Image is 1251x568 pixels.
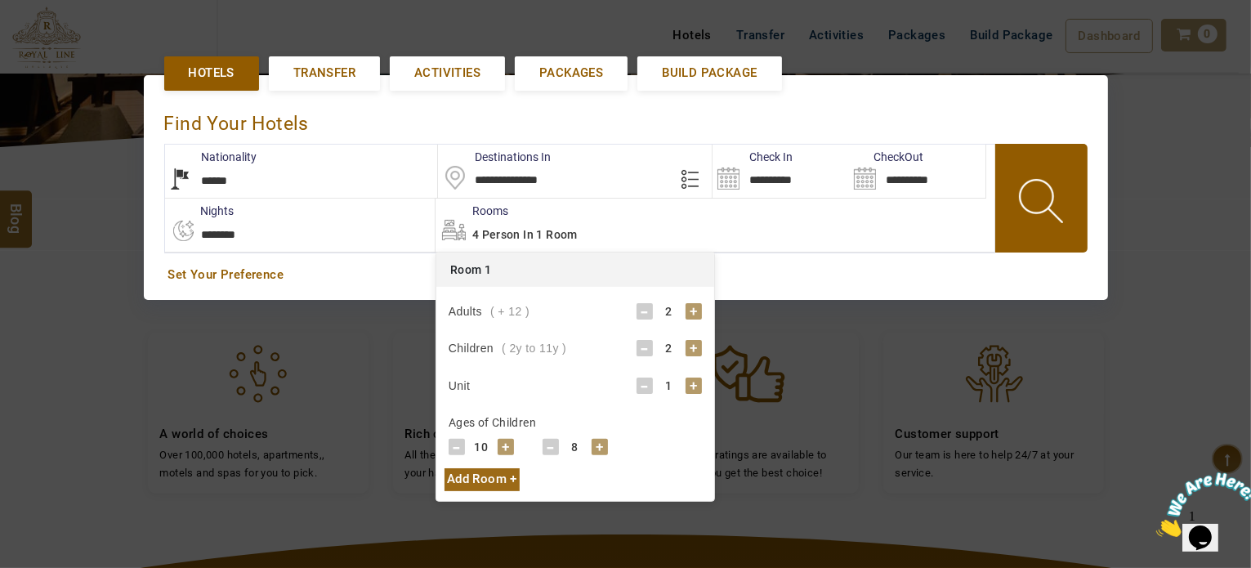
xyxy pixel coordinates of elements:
div: 8 [559,439,592,455]
a: Transfer [269,56,380,90]
span: ( + 12 ) [490,305,529,318]
label: nights [164,203,235,219]
span: Hotels [189,65,235,82]
div: - [449,439,465,455]
label: Check In [713,149,793,165]
div: Add Room + [445,468,520,490]
span: Packages [539,65,603,82]
span: 4 Person in 1 Room [472,228,578,241]
div: 2 [653,303,686,320]
input: Search [713,145,849,198]
div: - [637,340,653,356]
div: Ages of Children [449,414,702,431]
div: Children [449,340,566,356]
div: - [543,439,559,455]
iframe: chat widget [1150,466,1251,543]
input: Search [849,145,985,198]
span: Room 1 [450,263,491,276]
div: 2 [653,340,686,356]
div: + [686,340,702,356]
div: + [592,439,608,455]
img: Chat attention grabber [7,7,108,71]
div: Adults [449,303,529,320]
label: CheckOut [849,149,923,165]
span: Build Package [662,65,757,82]
div: Unit [449,378,479,394]
div: + [498,439,514,455]
label: Rooms [436,203,508,219]
span: 1 [7,7,13,20]
div: 1 [653,378,686,394]
div: + [686,303,702,320]
label: Nationality [165,149,257,165]
span: Transfer [293,65,355,82]
a: Activities [390,56,505,90]
a: Hotels [164,56,259,90]
label: Destinations In [438,149,551,165]
span: Activities [414,65,480,82]
a: Build Package [637,56,781,90]
div: - [637,303,653,320]
a: Packages [515,56,628,90]
a: Set Your Preference [168,266,1083,284]
div: - [637,378,653,394]
span: ( 2y to 11y ) [502,342,566,355]
div: + [686,378,702,394]
div: Find Your Hotels [164,96,1088,144]
div: 10 [465,439,498,455]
